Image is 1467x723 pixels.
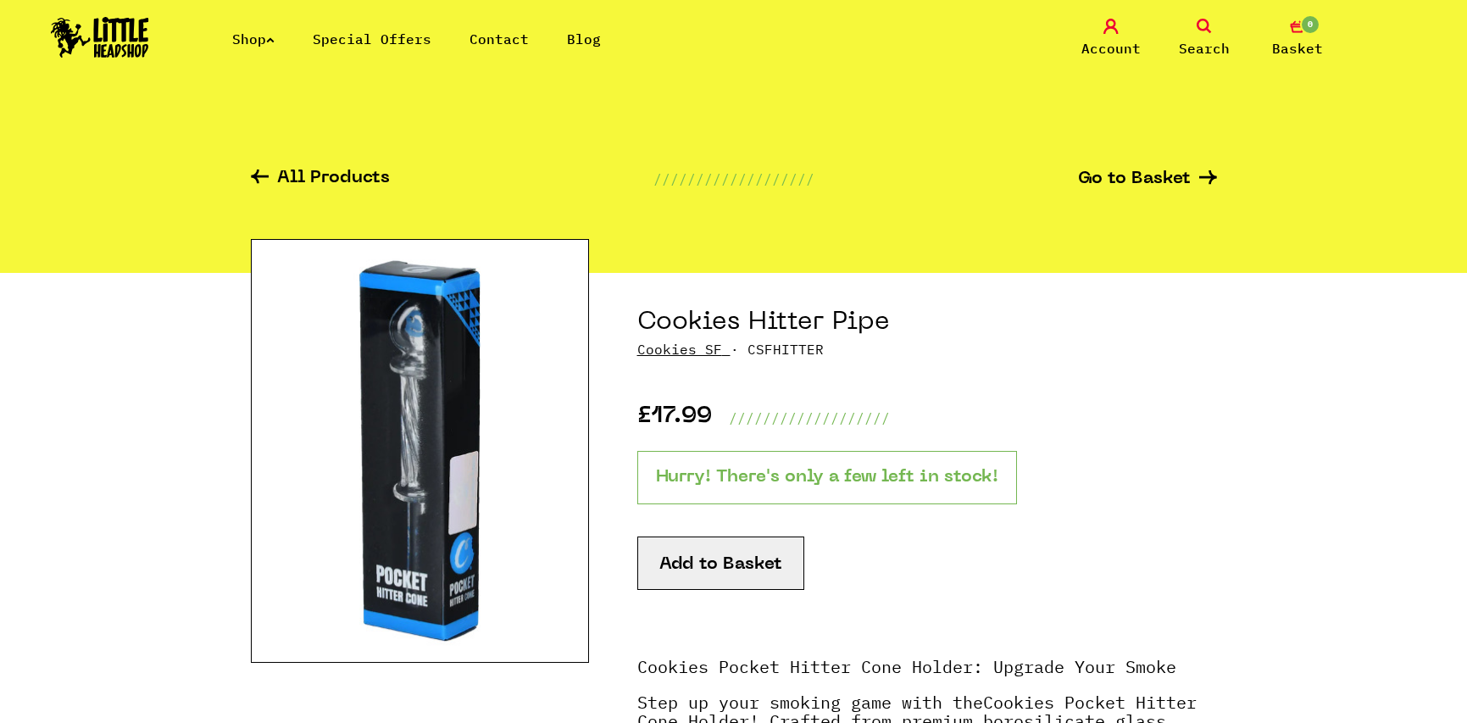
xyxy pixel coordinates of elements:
[637,341,722,358] a: Cookies SF
[637,537,804,590] button: Add to Basket
[1078,170,1217,188] a: Go to Basket
[251,239,589,663] img: Cookies Hitter Pipe
[637,655,1176,678] strong: Cookies Pocket Hitter Cone Holder: Upgrade Your Smoke
[637,339,1217,359] p: · CSFHITTER
[51,17,149,58] img: Little Head Shop Logo
[251,170,390,189] a: All Products
[1300,14,1320,35] span: 0
[567,31,601,47] a: Blog
[1081,38,1141,58] span: Account
[637,408,712,428] p: £17.99
[653,169,814,189] p: ///////////////////
[1272,38,1323,58] span: Basket
[1162,19,1247,58] a: Search
[470,31,529,47] a: Contact
[1179,38,1230,58] span: Search
[637,307,1217,339] h1: Cookies Hitter Pipe
[232,31,275,47] a: Shop
[637,451,1017,504] p: Hurry! There's only a few left in stock!
[313,31,431,47] a: Special Offers
[729,408,890,428] p: ///////////////////
[1255,19,1340,58] a: 0 Basket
